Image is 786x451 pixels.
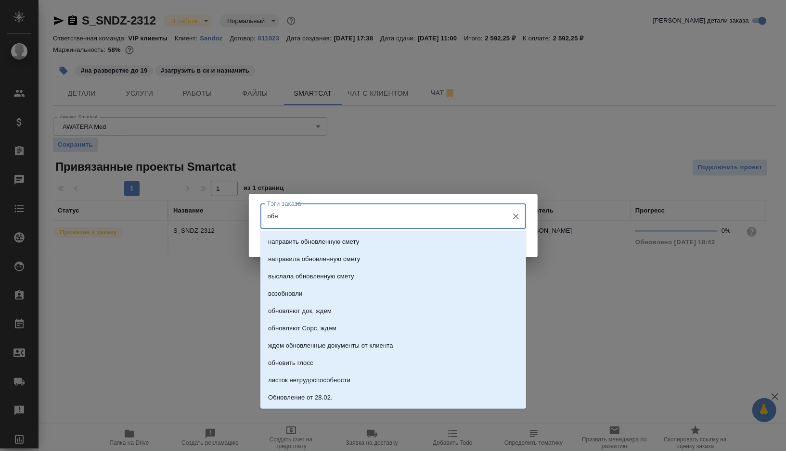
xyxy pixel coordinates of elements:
button: Очистить [509,210,523,223]
p: обновить глосс [268,358,313,368]
p: направила обновленную смету [268,254,360,264]
p: выслала обновленную смету [268,272,354,281]
p: обновляют Сорс, ждем [268,324,336,333]
p: обновляют док, ждем [268,306,332,316]
p: Обновление от 28.02. [268,393,333,402]
p: ждем обновленные документы от клиента [268,341,393,351]
p: возобновли [268,289,302,299]
p: листок нетрудоспособности [268,376,350,385]
p: направить обновленную смету [268,237,359,247]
